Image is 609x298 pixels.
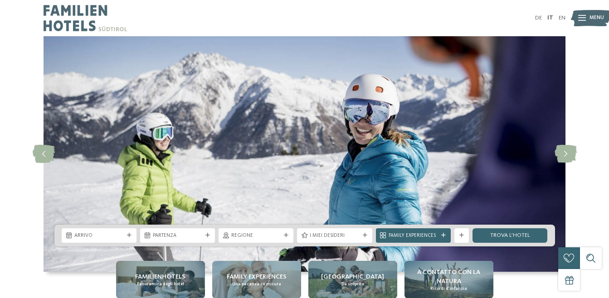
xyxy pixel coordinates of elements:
[153,232,202,240] span: Partenza
[137,281,184,287] span: Panoramica degli hotel
[227,272,287,281] span: Family experiences
[321,272,384,281] span: [GEOGRAPHIC_DATA]
[135,272,185,281] span: Familienhotels
[590,14,604,22] span: Menu
[341,281,364,287] span: Da scoprire
[559,15,565,21] a: EN
[473,228,547,243] a: trova l’hotel
[74,232,124,240] span: Arrivo
[232,281,281,287] span: Una vacanza su misura
[430,286,467,292] span: Ricordi d’infanzia
[389,232,438,240] span: Family Experiences
[44,36,565,272] img: Hotel sulle piste da sci per bambini: divertimento senza confini
[547,15,553,21] a: IT
[310,232,359,240] span: I miei desideri
[408,268,490,286] span: A contatto con la natura
[535,15,542,21] a: DE
[231,232,281,240] span: Regione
